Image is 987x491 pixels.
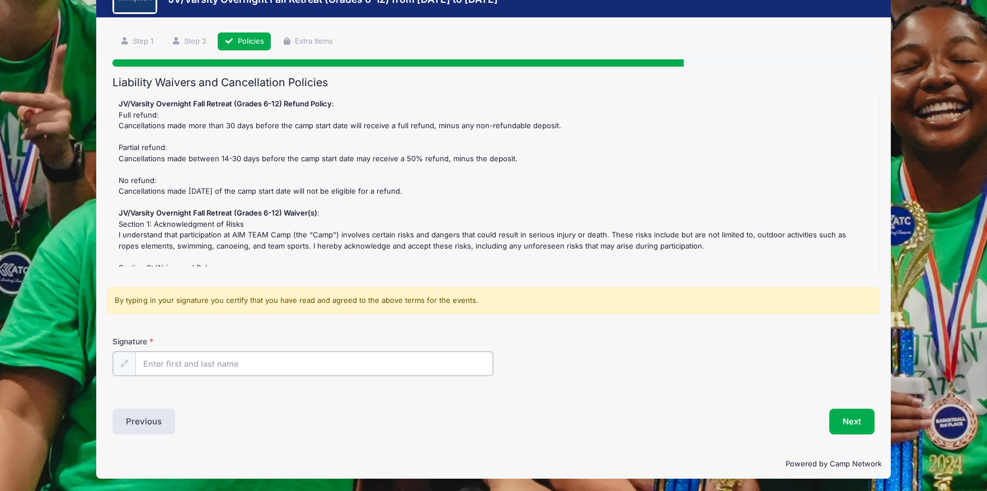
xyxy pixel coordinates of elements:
[112,76,875,89] h2: Liability Waivers and Cancellation Policies
[107,287,880,314] div: By typing in your signature you certify that you have read and agreed to the above terms for the ...
[112,409,175,434] button: Previous
[113,99,873,266] div: : Full refund: Cancellations made more than 30 days before the camp start date will receive a ful...
[829,409,875,434] button: Next
[105,459,882,470] p: Powered by Camp Network
[135,352,493,376] input: Enter first and last name
[112,336,303,347] label: Signature
[119,208,317,217] strong: JV/Varsity Overnight Fall Retreat (Grades 6-12) Waiver(s)
[119,99,332,108] strong: JV/Varsity Overnight Fall Retreat (Grades 6-12) Refund Policy
[218,32,271,51] a: Policies
[275,32,340,51] a: Extra Items
[112,32,161,51] a: Step 1
[164,32,214,51] a: Step 2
